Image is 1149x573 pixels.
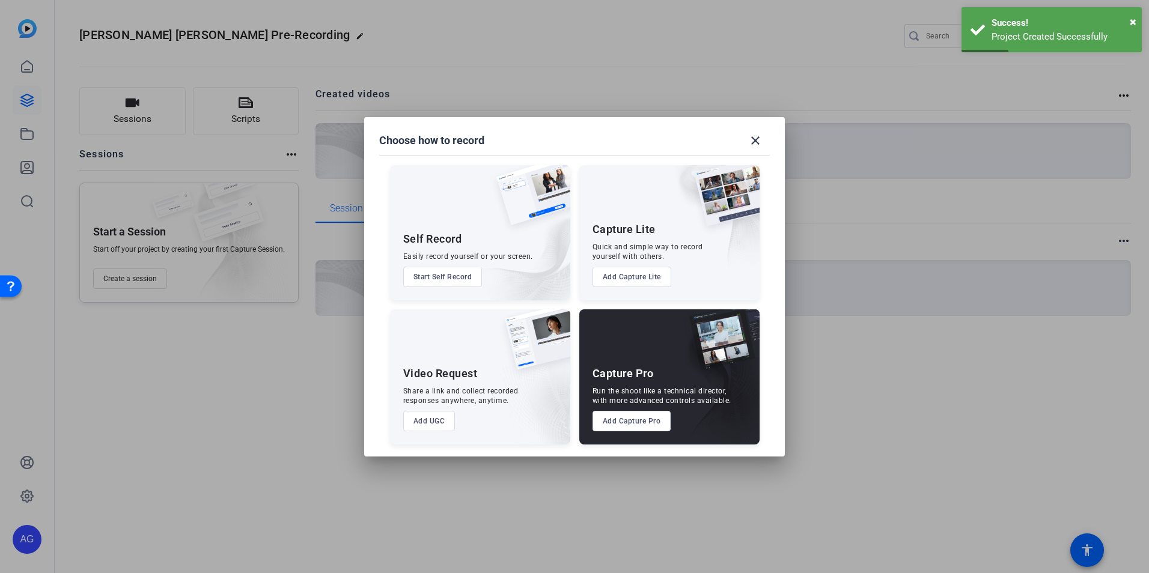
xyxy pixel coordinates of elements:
[652,165,760,285] img: embarkstudio-capture-lite.png
[1130,13,1136,31] button: Close
[403,267,483,287] button: Start Self Record
[992,16,1133,30] div: Success!
[487,165,570,237] img: self-record.png
[379,133,484,148] h1: Choose how to record
[1130,14,1136,29] span: ×
[403,232,462,246] div: Self Record
[593,411,671,431] button: Add Capture Pro
[593,267,671,287] button: Add Capture Lite
[748,133,763,148] mat-icon: close
[403,386,519,405] div: Share a link and collect recorded responses anywhere, anytime.
[680,309,760,383] img: capture-pro.png
[403,411,456,431] button: Add UGC
[466,191,570,300] img: embarkstudio-self-record.png
[671,324,760,444] img: embarkstudio-capture-pro.png
[593,366,654,381] div: Capture Pro
[992,30,1133,44] div: Project Created Successfully
[593,242,703,261] div: Quick and simple way to record yourself with others.
[593,222,656,237] div: Capture Lite
[496,309,570,382] img: ugc-content.png
[685,165,760,238] img: capture-lite.png
[593,386,731,405] div: Run the shoot like a technical director, with more advanced controls available.
[403,252,533,261] div: Easily record yourself or your screen.
[501,347,570,444] img: embarkstudio-ugc-content.png
[403,366,478,381] div: Video Request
